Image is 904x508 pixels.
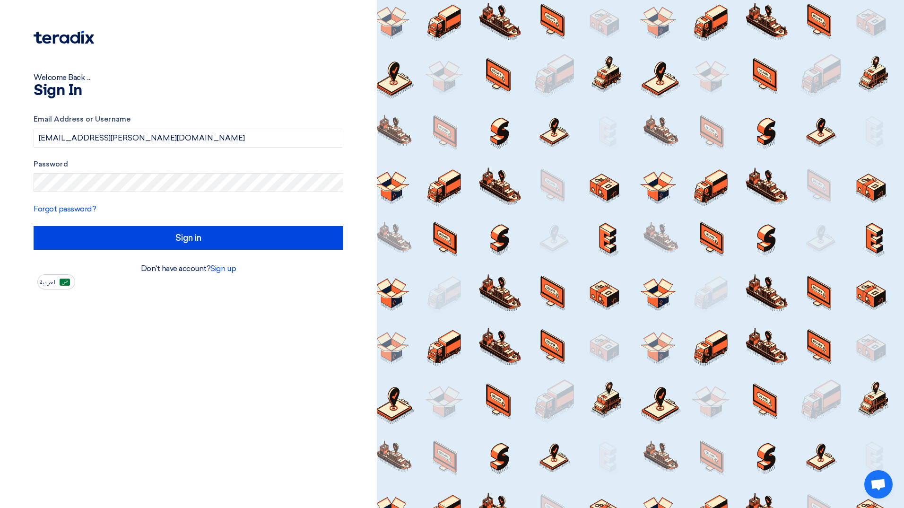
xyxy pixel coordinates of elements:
a: Open chat [864,470,893,499]
input: Sign in [34,226,343,250]
div: Don't have account? [34,263,343,274]
button: العربية [37,274,75,289]
img: Teradix logo [34,31,94,44]
a: Sign up [210,264,236,273]
a: Forgot password? [34,204,96,213]
div: Welcome Back ... [34,72,343,83]
img: ar-AR.png [60,279,70,286]
h1: Sign In [34,83,343,98]
span: العربية [40,279,57,286]
label: Email Address or Username [34,114,343,125]
label: Password [34,159,343,170]
input: Enter your business email or username [34,129,343,148]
